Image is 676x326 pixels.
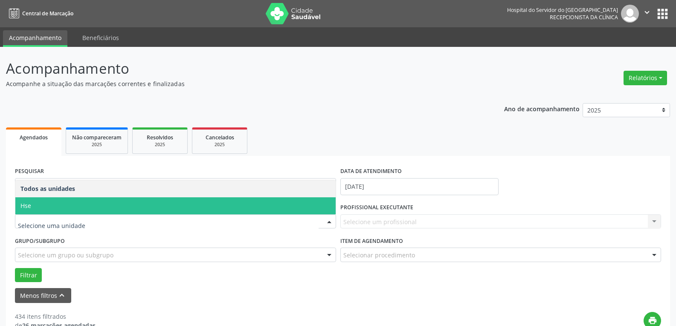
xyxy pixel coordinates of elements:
span: Agendados [20,134,48,141]
label: DATA DE ATENDIMENTO [340,165,402,178]
a: Beneficiários [76,30,125,45]
span: Hse [20,202,31,210]
div: 2025 [72,141,122,148]
i:  [642,8,652,17]
p: Ano de acompanhamento [504,103,580,114]
p: Acompanhamento [6,58,471,79]
i: print [648,316,657,325]
div: 434 itens filtrados [15,312,96,321]
img: img [621,5,639,23]
span: Central de Marcação [22,10,73,17]
span: Recepcionista da clínica [550,14,618,21]
div: 2025 [139,141,181,148]
span: Todos as unidades [20,185,75,193]
button: apps [655,6,670,21]
button:  [639,5,655,23]
label: PROFISSIONAL EXECUTANTE [340,201,413,214]
span: Selecionar procedimento [343,251,415,260]
a: Acompanhamento [3,30,67,47]
label: PESQUISAR [15,165,44,178]
i: keyboard_arrow_up [57,291,67,300]
div: Hospital do Servidor do [GEOGRAPHIC_DATA] [507,6,618,14]
span: Não compareceram [72,134,122,141]
div: 2025 [198,141,241,148]
input: Selecione uma unidade [18,217,319,234]
span: Resolvidos [147,134,173,141]
label: Grupo/Subgrupo [15,234,65,248]
p: Acompanhe a situação das marcações correntes e finalizadas [6,79,471,88]
a: Central de Marcação [6,6,73,20]
button: Relatórios [624,71,667,85]
input: Nome, código do beneficiário ou CPF [15,178,336,195]
label: Item de agendamento [340,234,403,248]
span: Cancelados [206,134,234,141]
span: Selecione um grupo ou subgrupo [18,251,113,260]
button: Filtrar [15,268,42,283]
input: Selecione um intervalo [340,178,499,195]
button: Menos filtroskeyboard_arrow_up [15,288,71,303]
